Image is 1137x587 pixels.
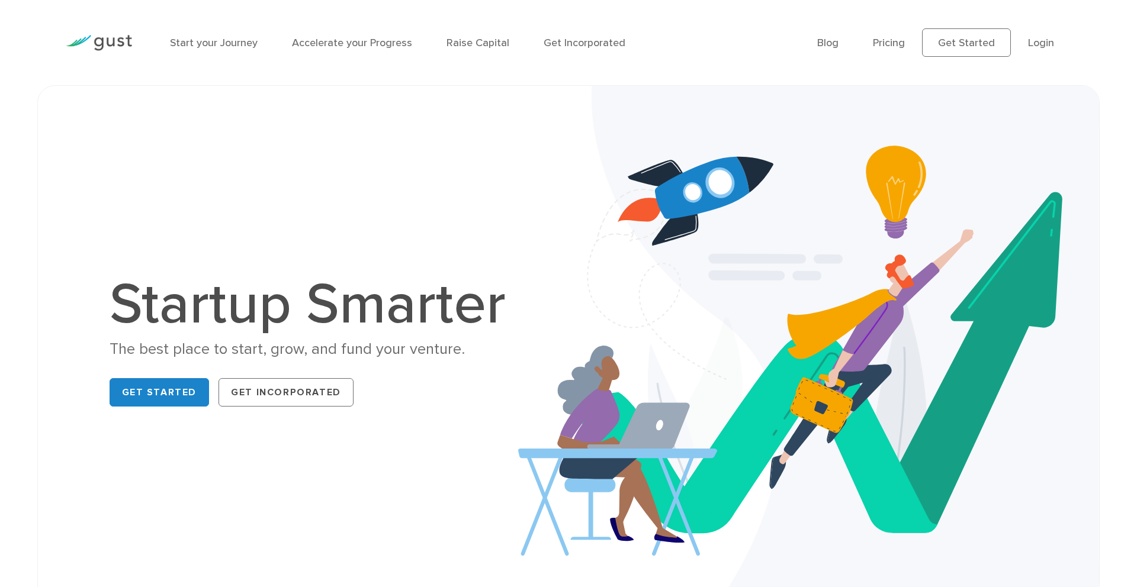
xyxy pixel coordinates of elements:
a: Start your Journey [170,37,258,49]
a: Blog [817,37,839,49]
a: Accelerate your Progress [292,37,412,49]
h1: Startup Smarter [110,276,518,333]
a: Login [1028,37,1054,49]
a: Get Incorporated [544,37,625,49]
a: Get Started [110,378,210,407]
a: Pricing [873,37,905,49]
a: Get Incorporated [219,378,354,407]
img: Gust Logo [66,35,132,51]
a: Raise Capital [447,37,509,49]
div: The best place to start, grow, and fund your venture. [110,339,518,360]
a: Get Started [922,28,1011,57]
